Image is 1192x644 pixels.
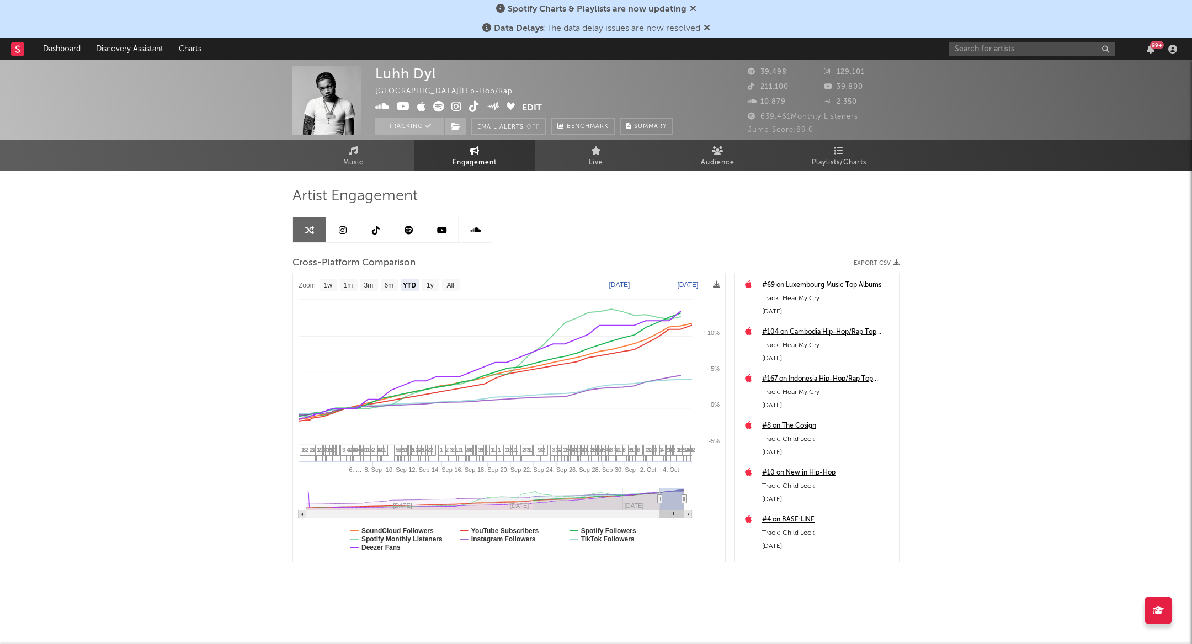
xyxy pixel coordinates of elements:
[762,466,893,480] a: #10 on New in Hip-Hop
[440,446,443,453] span: 1
[454,466,475,473] text: 16. Sep
[762,513,893,526] a: #4 on BASE:LINE
[376,446,380,453] span: 1
[762,386,893,399] div: Track: Hear My Cry
[628,446,631,453] span: 3
[498,446,501,453] span: 1
[526,124,540,130] em: Off
[709,438,720,444] text: -5%
[513,446,517,453] span: 1
[605,446,609,453] span: 4
[505,446,508,453] span: 1
[471,118,546,135] button: Email AlertsOff
[672,446,675,453] span: 2
[465,446,469,453] span: 2
[385,281,394,289] text: 6m
[35,38,88,60] a: Dashboard
[812,156,866,169] span: Playlists/Charts
[375,118,444,135] button: Tracking
[305,446,308,453] span: 2
[762,305,893,318] div: [DATE]
[762,279,893,292] a: #69 on Luxembourg Music Top Albums
[327,446,330,453] span: 1
[657,140,778,171] a: Audience
[372,446,375,453] span: 2
[762,326,893,339] div: #104 on Cambodia Hip-Hop/Rap Top Albums
[471,535,536,543] text: Instagram Followers
[645,446,648,453] span: 1
[508,5,687,14] span: Spotify Charts & Playlists are now updating
[677,446,680,453] span: 1
[478,446,481,453] span: 3
[748,83,789,91] span: 211,100
[342,446,345,453] span: 3
[349,466,361,473] text: 6. …
[171,38,209,60] a: Charts
[762,419,893,433] div: #8 on The Cosign
[477,466,498,473] text: 18. Sep
[703,329,720,336] text: + 10%
[375,85,525,98] div: [GEOGRAPHIC_DATA] | Hip-Hop/Rap
[450,446,453,453] span: 3
[609,281,630,289] text: [DATE]
[762,480,893,493] div: Track: Child Lock
[396,446,399,453] span: 5
[615,466,636,473] text: 30. Sep
[949,42,1115,56] input: Search for artists
[556,446,559,453] span: 1
[491,446,494,453] span: 1
[542,446,545,453] span: 2
[603,446,606,453] span: 5
[348,446,354,453] span: 13
[824,98,857,105] span: 2,350
[522,446,525,453] span: 2
[748,68,787,76] span: 39,498
[344,281,353,289] text: 1m
[427,281,434,289] text: 1y
[310,446,313,453] span: 2
[824,83,863,91] span: 39,800
[574,446,578,453] span: 3
[369,446,372,453] span: 5
[552,446,555,453] span: 3
[748,98,786,105] span: 10,879
[663,466,679,473] text: 4. Oct
[678,446,684,453] span: 12
[500,466,521,473] text: 20. Sep
[701,156,735,169] span: Audience
[678,281,699,289] text: [DATE]
[762,540,893,553] div: [DATE]
[634,124,667,130] span: Summary
[322,446,326,453] span: 3
[567,120,609,134] span: Benchmark
[446,281,454,289] text: All
[640,466,656,473] text: 2. Oct
[659,446,663,453] span: 3
[762,493,893,506] div: [DATE]
[386,466,407,473] text: 10. Sep
[584,446,588,453] span: 1
[364,466,382,473] text: 8. Sep
[432,466,453,473] text: 14. Sep
[471,527,539,535] text: YouTube Subscribers
[365,446,368,453] span: 1
[403,281,416,289] text: YTD
[522,101,542,115] button: Edit
[317,446,320,453] span: 1
[334,446,337,453] span: 1
[762,526,893,540] div: Track: Child Lock
[762,399,893,412] div: [DATE]
[88,38,171,60] a: Discovery Assistant
[762,372,893,386] div: #167 on Indonesia Hip-Hop/Rap Top Albums
[592,466,613,473] text: 28. Sep
[416,446,419,453] span: 2
[361,527,434,535] text: SoundCloud Followers
[535,140,657,171] a: Live
[292,190,418,203] span: Artist Engagement
[748,113,858,120] span: 639,461 Monthly Listeners
[762,560,893,573] a: #103 on Luxembourg Hip-Hop/Rap Top Albums
[526,446,530,453] span: 3
[590,446,593,453] span: 2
